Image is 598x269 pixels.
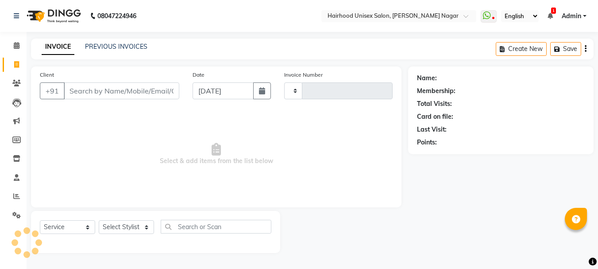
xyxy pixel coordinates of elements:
[85,43,147,51] a: PREVIOUS INVOICES
[417,112,453,121] div: Card on file:
[417,86,455,96] div: Membership:
[40,82,65,99] button: +91
[417,125,447,134] div: Last Visit:
[417,138,437,147] div: Points:
[40,71,54,79] label: Client
[97,4,136,28] b: 08047224946
[417,99,452,109] div: Total Visits:
[284,71,323,79] label: Invoice Number
[496,42,547,56] button: Create New
[40,110,393,199] span: Select & add items from the list below
[548,12,553,20] a: 1
[42,39,74,55] a: INVOICE
[417,74,437,83] div: Name:
[161,220,271,234] input: Search or Scan
[551,8,556,14] span: 1
[64,82,179,99] input: Search by Name/Mobile/Email/Code
[550,42,581,56] button: Save
[562,12,581,21] span: Admin
[23,4,83,28] img: logo
[193,71,204,79] label: Date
